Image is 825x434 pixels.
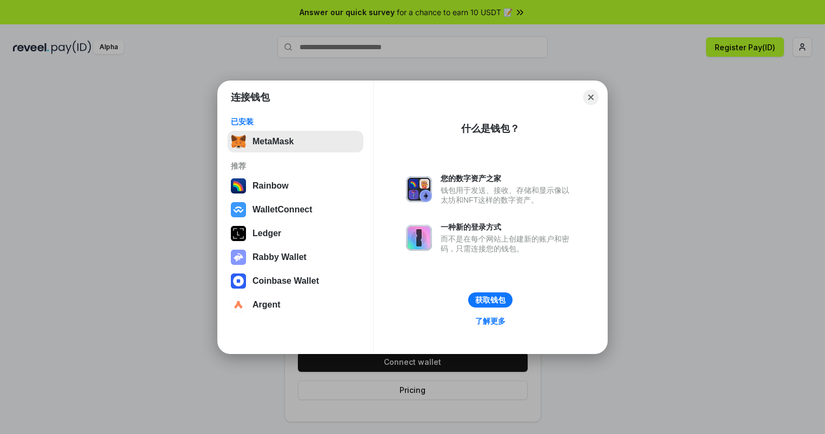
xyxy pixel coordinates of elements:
div: Argent [252,300,281,310]
div: 获取钱包 [475,295,505,305]
img: svg+xml,%3Csvg%20width%3D%22120%22%20height%3D%22120%22%20viewBox%3D%220%200%20120%20120%22%20fil... [231,178,246,193]
button: Rainbow [228,175,363,197]
div: 一种新的登录方式 [441,222,575,232]
div: MetaMask [252,137,294,146]
button: WalletConnect [228,199,363,221]
div: 钱包用于发送、接收、存储和显示像以太坊和NFT这样的数字资产。 [441,185,575,205]
div: Rainbow [252,181,289,191]
img: svg+xml,%3Csvg%20xmlns%3D%22http%3A%2F%2Fwww.w3.org%2F2000%2Fsvg%22%20fill%3D%22none%22%20viewBox... [406,176,432,202]
button: Ledger [228,223,363,244]
button: Close [583,90,598,105]
a: 了解更多 [469,314,512,328]
img: svg+xml,%3Csvg%20fill%3D%22none%22%20height%3D%2233%22%20viewBox%3D%220%200%2035%2033%22%20width%... [231,134,246,149]
div: 已安装 [231,117,360,126]
button: Coinbase Wallet [228,270,363,292]
img: svg+xml,%3Csvg%20xmlns%3D%22http%3A%2F%2Fwww.w3.org%2F2000%2Fsvg%22%20fill%3D%22none%22%20viewBox... [406,225,432,251]
button: MetaMask [228,131,363,152]
div: Ledger [252,229,281,238]
div: 您的数字资产之家 [441,173,575,183]
div: 推荐 [231,161,360,171]
div: Rabby Wallet [252,252,307,262]
img: svg+xml,%3Csvg%20width%3D%2228%22%20height%3D%2228%22%20viewBox%3D%220%200%2028%2028%22%20fill%3D... [231,297,246,312]
img: svg+xml,%3Csvg%20width%3D%2228%22%20height%3D%2228%22%20viewBox%3D%220%200%2028%2028%22%20fill%3D... [231,273,246,289]
button: Rabby Wallet [228,246,363,268]
button: 获取钱包 [468,292,513,308]
div: 了解更多 [475,316,505,326]
img: svg+xml,%3Csvg%20xmlns%3D%22http%3A%2F%2Fwww.w3.org%2F2000%2Fsvg%22%20fill%3D%22none%22%20viewBox... [231,250,246,265]
div: 而不是在每个网站上创建新的账户和密码，只需连接您的钱包。 [441,234,575,253]
button: Argent [228,294,363,316]
img: svg+xml,%3Csvg%20xmlns%3D%22http%3A%2F%2Fwww.w3.org%2F2000%2Fsvg%22%20width%3D%2228%22%20height%3... [231,226,246,241]
img: svg+xml,%3Csvg%20width%3D%2228%22%20height%3D%2228%22%20viewBox%3D%220%200%2028%2028%22%20fill%3D... [231,202,246,217]
div: Coinbase Wallet [252,276,319,286]
div: WalletConnect [252,205,312,215]
h1: 连接钱包 [231,91,270,104]
div: 什么是钱包？ [461,122,520,135]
